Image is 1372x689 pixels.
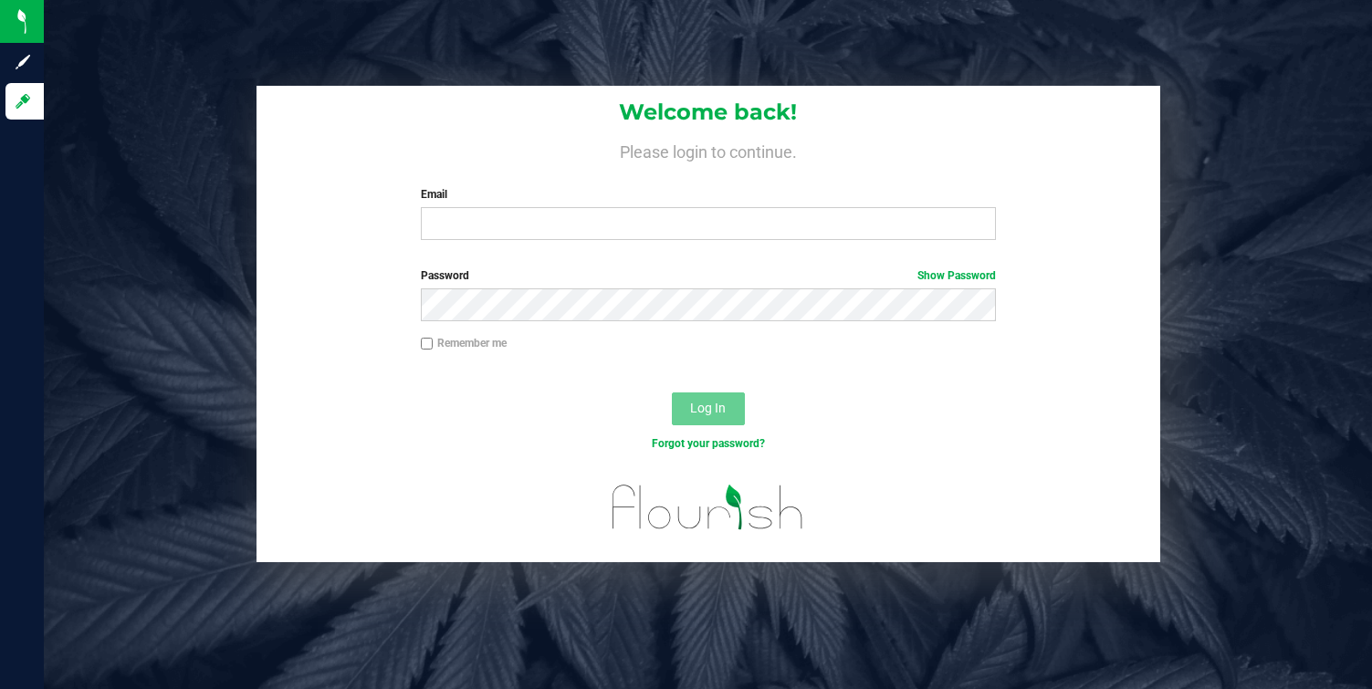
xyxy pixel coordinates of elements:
input: Remember me [421,338,434,350]
label: Remember me [421,335,507,351]
h4: Please login to continue. [257,139,1160,161]
a: Forgot your password? [652,437,765,450]
button: Log In [672,392,745,425]
span: Password [421,269,469,282]
inline-svg: Sign up [14,53,32,71]
img: flourish_logo.svg [595,471,822,544]
inline-svg: Log in [14,92,32,110]
h1: Welcome back! [257,100,1160,124]
label: Email [421,186,996,203]
span: Log In [690,401,726,415]
a: Show Password [917,269,996,282]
